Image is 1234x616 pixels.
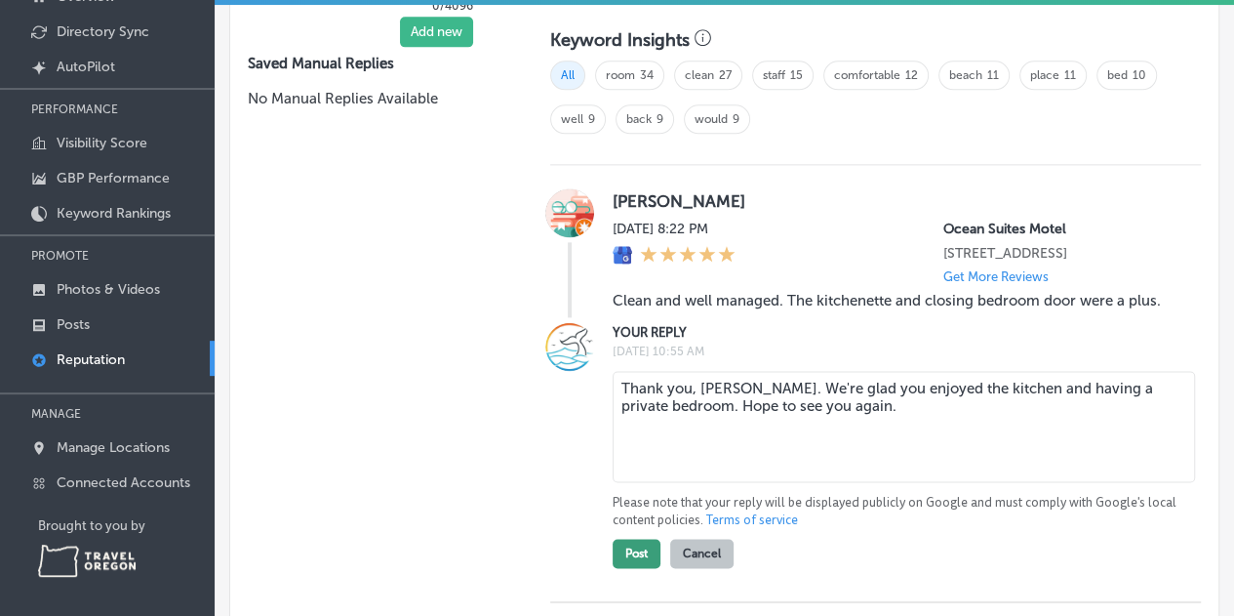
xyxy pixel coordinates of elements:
p: Ocean Suites Motel [943,221,1177,237]
p: AutoPilot [57,59,115,75]
blockquote: Clean and well managed. The kitchenette and closing bedroom door were a plus. [613,292,1177,309]
p: Manage Locations [57,439,170,456]
a: well [561,112,583,126]
a: 9 [733,112,739,126]
a: clean [685,68,714,82]
a: 9 [657,112,663,126]
a: room [606,68,635,82]
h3: Keyword Insights [550,29,690,51]
a: back [626,112,652,126]
p: Directory Sync [57,23,149,40]
p: Reputation [57,351,125,368]
label: YOUR REPLY [613,325,1177,340]
a: 10 [1133,68,1146,82]
button: Add new [400,17,473,47]
p: Please note that your reply will be displayed publicly on Google and must comply with Google's lo... [613,494,1177,529]
label: Saved Manual Replies [248,55,503,72]
textarea: Thank you, [PERSON_NAME]. We're glad you enjoyed the kitchen and having a private bedroom. Hope t... [613,371,1195,482]
p: Photos & Videos [57,281,160,298]
a: 27 [719,68,732,82]
p: Brought to you by [38,518,215,533]
a: bed [1107,68,1128,82]
a: beach [949,68,982,82]
p: Keyword Rankings [57,205,171,222]
span: All [550,61,585,90]
p: No Manual Replies Available [248,88,503,109]
a: 12 [905,68,918,82]
a: 11 [1064,68,1076,82]
a: 9 [588,112,595,126]
a: staff [763,68,785,82]
a: Terms of service [706,512,798,529]
a: 11 [987,68,999,82]
img: Image [545,322,594,371]
label: [PERSON_NAME] [613,191,1177,211]
label: [DATE] 8:22 PM [613,221,736,237]
button: Post [613,539,660,568]
p: Posts [57,316,90,333]
p: GBP Performance [57,170,170,186]
a: 34 [640,68,654,82]
p: 16045 Lower Harbor Road [943,245,1177,262]
button: Cancel [670,539,734,568]
p: Visibility Score [57,135,147,151]
a: place [1030,68,1059,82]
a: would [695,112,728,126]
p: Get More Reviews [943,269,1049,284]
a: 15 [790,68,803,82]
label: [DATE] 10:55 AM [613,345,1177,358]
a: comfortable [834,68,900,82]
div: 5 Stars [640,245,736,266]
p: Connected Accounts [57,474,190,491]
